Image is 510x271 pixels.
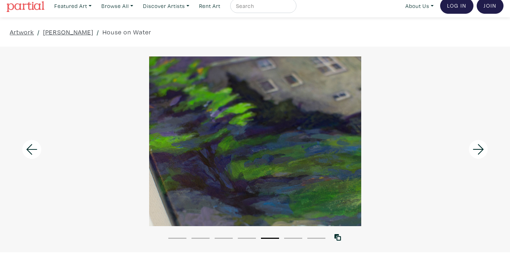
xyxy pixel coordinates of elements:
[102,27,151,37] a: House on Water
[235,1,290,10] input: Search
[191,238,210,239] button: 2 of 7
[168,238,186,239] button: 1 of 7
[215,238,233,239] button: 3 of 7
[238,238,256,239] button: 4 of 7
[43,27,93,37] a: [PERSON_NAME]
[284,238,302,239] button: 6 of 7
[97,27,99,37] span: /
[261,238,279,239] button: 5 of 7
[37,27,40,37] span: /
[307,238,325,239] button: 7 of 7
[10,27,34,37] a: Artwork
